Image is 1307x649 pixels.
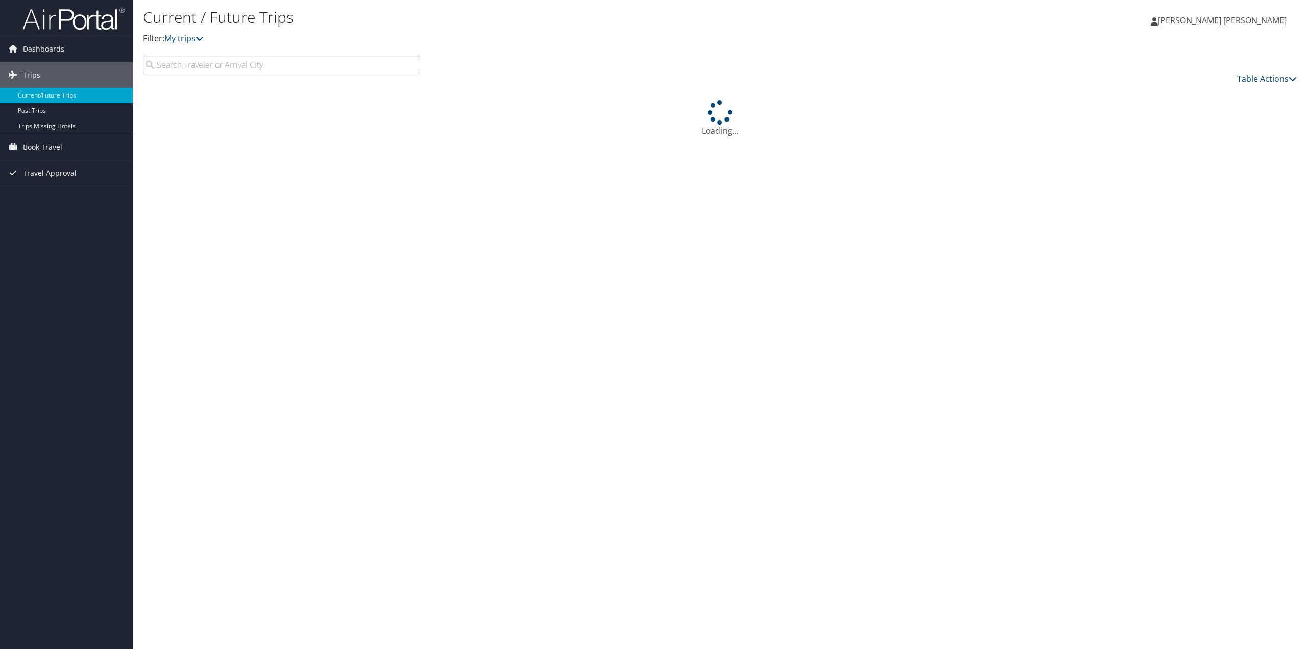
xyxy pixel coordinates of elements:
span: Book Travel [23,134,62,160]
a: [PERSON_NAME] [PERSON_NAME] [1151,5,1297,36]
span: [PERSON_NAME] [PERSON_NAME] [1158,15,1287,26]
h1: Current / Future Trips [143,7,912,28]
a: Table Actions [1237,73,1297,84]
a: My trips [164,33,204,44]
span: Dashboards [23,36,64,62]
span: Travel Approval [23,160,77,186]
img: airportal-logo.png [22,7,125,31]
input: Search Traveler or Arrival City [143,56,420,74]
div: Loading... [143,100,1297,137]
span: Trips [23,62,40,88]
p: Filter: [143,32,912,45]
